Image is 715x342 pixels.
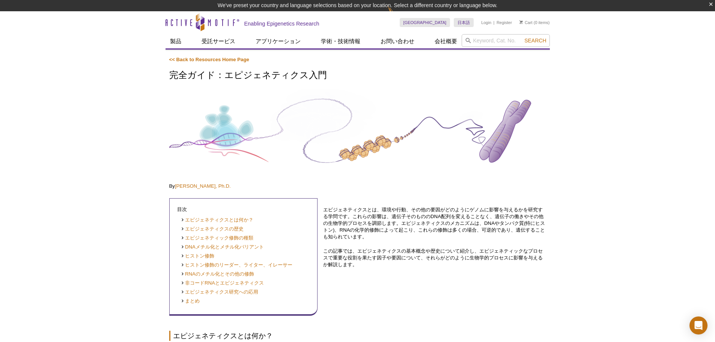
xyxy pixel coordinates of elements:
[251,34,305,48] a: アプリケーション
[197,34,240,48] a: 受託サービス
[497,20,512,25] a: Register
[323,248,546,268] p: この記事では、エピジェネティクスの基本概念や歴史について紹介し、エピジェネティックなプロセスで重要な役割を果たす因子や要因について、それらがどのように生物学的プロセスに影響を与えるか解説します。
[244,20,319,27] h2: Enabling Epigenetics Research
[181,226,244,233] a: エピジェネティクスの歴史
[519,20,523,24] img: Your Cart
[181,298,200,305] a: まとめ
[522,37,548,44] button: Search
[181,217,254,224] a: エピジェネティクスとは何か？
[316,34,365,48] a: 学術・技術情報
[181,280,264,287] a: 非コードRNAとエピジェネティクス
[181,253,215,260] a: ヒストン修飾
[181,289,259,296] a: エピジェネティクス研究への応用
[454,18,474,27] a: 日本語
[166,34,186,48] a: 製品
[181,271,254,278] a: RNAのメチル化とその他の修飾
[169,57,249,62] a: << Back to Resources Home Page
[524,38,546,44] span: Search
[181,235,254,242] a: エピジェネティック修飾の種類
[481,20,491,25] a: Login
[169,331,546,341] h2: エピジェネティクスとは何か？
[388,6,408,23] img: Change Here
[400,18,450,27] a: [GEOGRAPHIC_DATA]
[181,262,293,269] a: ヒストン修飾のリーダー、ライター、イレーサー
[519,20,533,25] a: Cart
[494,18,495,27] li: |
[323,206,546,240] p: エピジェネティクスとは、環境や行動、その他の要因がどのようにゲノムに影響を与えるかを研究する学問です。これらの影響は、遺伝子そのもののDNA配列を変えることなく、遺伝子の働きやその他の生物学的プ...
[169,70,546,81] h1: 完全ガイド：エピジェネティクス入門
[169,89,546,173] img: Complete Guide to Understanding Epigenetics
[430,34,462,48] a: 会社概要
[175,183,231,189] a: [PERSON_NAME], Ph.D.
[462,34,550,47] input: Keyword, Cat. No.
[689,316,707,334] div: Open Intercom Messenger
[169,183,546,190] p: By
[177,206,310,213] p: 目次
[181,244,264,251] a: DNAメチル化とメチル化バリアント
[519,18,550,27] li: (0 items)
[376,34,419,48] a: お問い合わせ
